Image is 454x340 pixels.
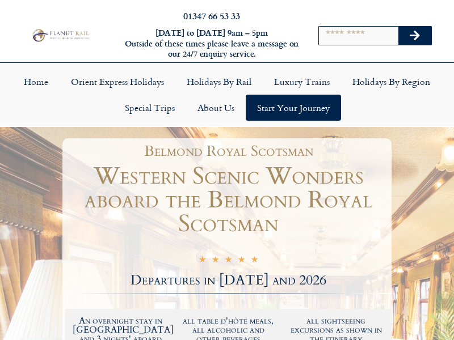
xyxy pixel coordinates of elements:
a: Special Trips [113,95,186,121]
a: Home [12,69,60,95]
h2: Departures in [DATE] and 2026 [65,274,392,287]
i: ☆ [225,256,232,266]
i: ☆ [199,256,206,266]
h6: [DATE] to [DATE] 9am – 5pm Outside of these times please leave a message on our 24/7 enquiry serv... [124,28,300,59]
a: Orient Express Holidays [60,69,175,95]
h1: Western Scenic Wonders aboard the Belmond Royal Scotsman [65,164,392,236]
a: About Us [186,95,246,121]
div: 5/5 [199,254,258,266]
a: 01347 66 53 33 [183,9,240,22]
button: Search [398,27,431,45]
i: ☆ [212,256,219,266]
nav: Menu [6,69,448,121]
i: ☆ [238,256,245,266]
a: Holidays by Rail [175,69,263,95]
a: Start your Journey [246,95,341,121]
a: Luxury Trains [263,69,341,95]
a: Holidays by Region [341,69,442,95]
img: Planet Rail Train Holidays Logo [30,28,91,42]
i: ☆ [251,256,258,266]
h1: Belmond Royal Scotsman [71,144,386,159]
